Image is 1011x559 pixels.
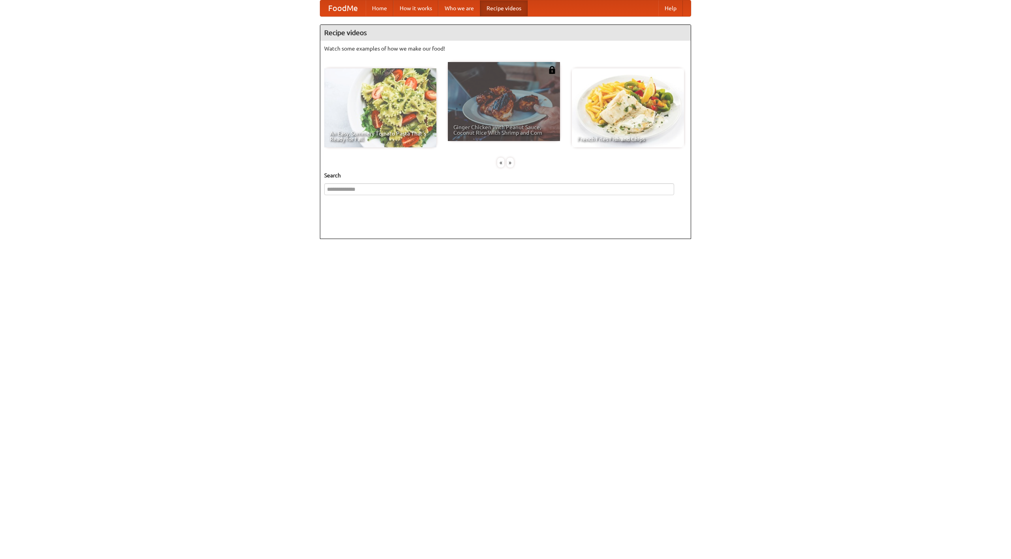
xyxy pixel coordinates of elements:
[577,136,678,142] span: French Fries Fish and Chips
[324,45,687,53] p: Watch some examples of how we make our food!
[507,158,514,168] div: »
[548,66,556,74] img: 483408.png
[320,0,366,16] a: FoodMe
[480,0,528,16] a: Recipe videos
[572,68,684,147] a: French Fries Fish and Chips
[497,158,504,168] div: «
[393,0,438,16] a: How it works
[658,0,683,16] a: Help
[324,171,687,179] h5: Search
[438,0,480,16] a: Who we are
[330,131,431,142] span: An Easy, Summery Tomato Pasta That's Ready for Fall
[324,68,436,147] a: An Easy, Summery Tomato Pasta That's Ready for Fall
[366,0,393,16] a: Home
[320,25,691,41] h4: Recipe videos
